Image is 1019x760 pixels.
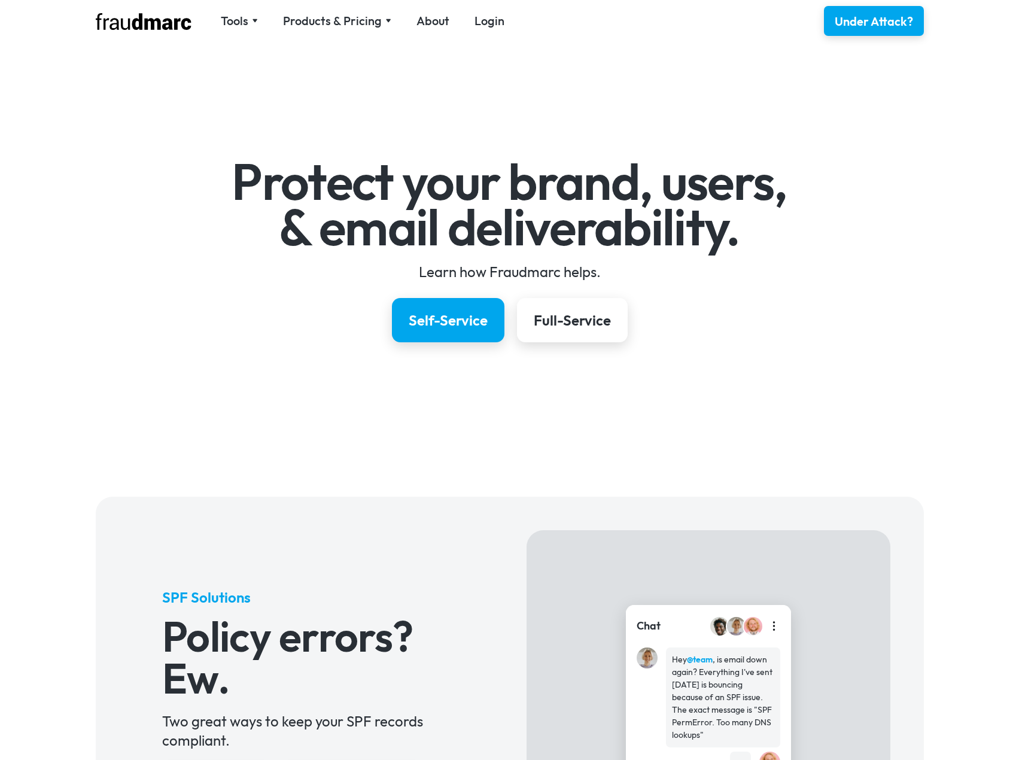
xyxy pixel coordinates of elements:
div: Two great ways to keep your SPF records compliant. [162,712,460,750]
strong: @team [687,654,713,665]
div: Self-Service [409,311,488,330]
a: Full-Service [517,298,628,342]
div: Full-Service [534,311,611,330]
h5: SPF Solutions [162,588,460,607]
div: Products & Pricing [283,13,382,29]
div: Under Attack? [835,13,913,30]
div: Learn how Fraudmarc helps. [162,262,857,281]
h1: Protect your brand, users, & email deliverability. [162,159,857,250]
h3: Policy errors? Ew. [162,615,460,699]
div: Products & Pricing [283,13,391,29]
div: Chat [637,618,661,634]
div: Tools [221,13,248,29]
a: Under Attack? [824,6,924,36]
a: Login [474,13,504,29]
a: About [416,13,449,29]
div: Hey , is email down again? Everything I've sent [DATE] is bouncing because of an SPF issue. The e... [672,653,774,741]
div: Tools [221,13,258,29]
a: Self-Service [392,298,504,342]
